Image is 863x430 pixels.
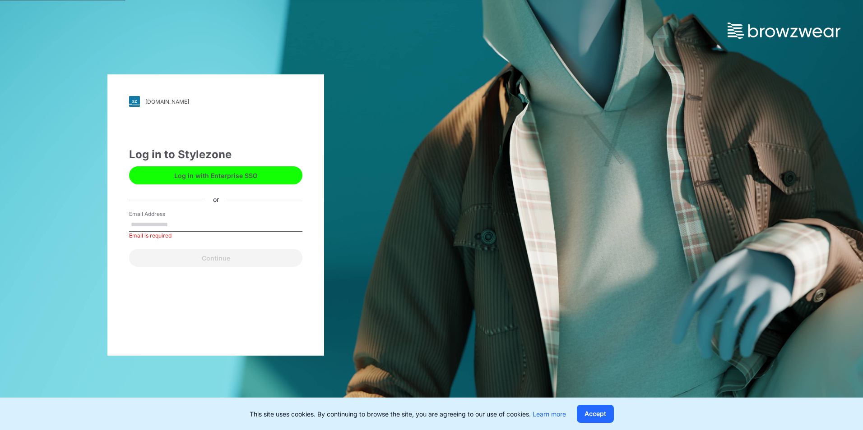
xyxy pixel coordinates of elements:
img: svg+xml;base64,PHN2ZyB3aWR0aD0iMjgiIGhlaWdodD0iMjgiIHZpZXdCb3g9IjAgMCAyOCAyOCIgZmlsbD0ibm9uZSIgeG... [129,96,140,107]
img: browzwear-logo.73288ffb.svg [728,23,840,39]
div: [DOMAIN_NAME] [145,98,189,105]
p: This site uses cookies. By continuing to browse the site, you are agreeing to our use of cookies. [250,409,566,419]
a: Learn more [533,410,566,418]
div: Log in to Stylezone [129,146,302,163]
div: Email is required [129,232,302,240]
button: Accept [577,405,614,423]
a: [DOMAIN_NAME] [129,96,302,107]
button: Log in with Enterprise SSO [129,166,302,184]
label: Email Address [129,210,192,218]
div: or [206,194,226,204]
